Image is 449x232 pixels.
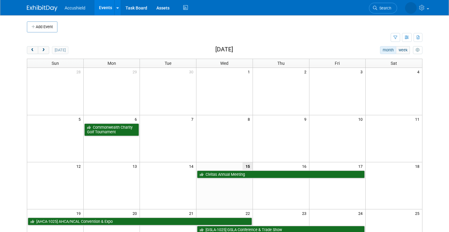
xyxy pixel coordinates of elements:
[405,2,417,14] img: Sam Adams
[377,6,391,10] span: Search
[27,46,38,54] button: prev
[301,162,309,170] span: 16
[38,46,49,54] button: next
[65,6,86,10] span: Accushield
[358,209,365,217] span: 24
[247,68,253,75] span: 1
[76,68,83,75] span: 28
[380,46,396,54] button: month
[220,61,228,66] span: Wed
[132,68,140,75] span: 29
[52,61,59,66] span: Sun
[188,68,196,75] span: 30
[134,115,140,123] span: 6
[416,48,420,52] i: Personalize Calendar
[76,162,83,170] span: 12
[301,209,309,217] span: 23
[78,115,83,123] span: 5
[243,162,253,170] span: 15
[358,162,365,170] span: 17
[188,209,196,217] span: 21
[414,162,422,170] span: 18
[27,21,57,32] button: Add Event
[396,46,410,54] button: week
[413,46,422,54] button: myCustomButton
[197,171,365,179] a: Civitas Annual Meeting
[188,162,196,170] span: 14
[215,46,233,53] h2: [DATE]
[335,61,340,66] span: Fri
[108,61,116,66] span: Mon
[369,3,397,13] a: Search
[132,209,140,217] span: 20
[417,68,422,75] span: 4
[304,68,309,75] span: 2
[52,46,68,54] button: [DATE]
[132,162,140,170] span: 13
[414,209,422,217] span: 25
[84,123,139,136] a: Commonwealth Charity Golf Tournament
[165,61,171,66] span: Tue
[245,209,253,217] span: 22
[277,61,285,66] span: Thu
[304,115,309,123] span: 9
[360,68,365,75] span: 3
[247,115,253,123] span: 8
[191,115,196,123] span: 7
[358,115,365,123] span: 10
[28,218,252,226] a: [AHCA-1025] AHCA/NCAL Convention & Expo
[76,209,83,217] span: 19
[27,5,57,11] img: ExhibitDay
[414,115,422,123] span: 11
[391,61,397,66] span: Sat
